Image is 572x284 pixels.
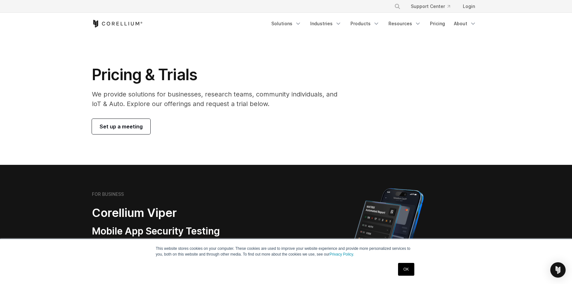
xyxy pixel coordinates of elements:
[92,206,255,220] h2: Corellium Viper
[406,1,455,12] a: Support Center
[329,252,354,257] a: Privacy Policy.
[347,18,383,29] a: Products
[100,123,143,130] span: Set up a meeting
[92,89,346,109] p: We provide solutions for businesses, research teams, community individuals, and IoT & Auto. Explo...
[92,191,124,197] h6: FOR BUSINESS
[267,18,305,29] a: Solutions
[392,1,403,12] button: Search
[550,262,566,278] div: Open Intercom Messenger
[387,1,480,12] div: Navigation Menu
[156,246,416,257] p: This website stores cookies on your computer. These cookies are used to improve your website expe...
[385,18,425,29] a: Resources
[92,225,255,237] h3: Mobile App Security Testing
[92,65,346,84] h1: Pricing & Trials
[398,263,414,276] a: OK
[426,18,449,29] a: Pricing
[92,119,150,134] a: Set up a meeting
[450,18,480,29] a: About
[306,18,345,29] a: Industries
[92,20,143,27] a: Corellium Home
[458,1,480,12] a: Login
[267,18,480,29] div: Navigation Menu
